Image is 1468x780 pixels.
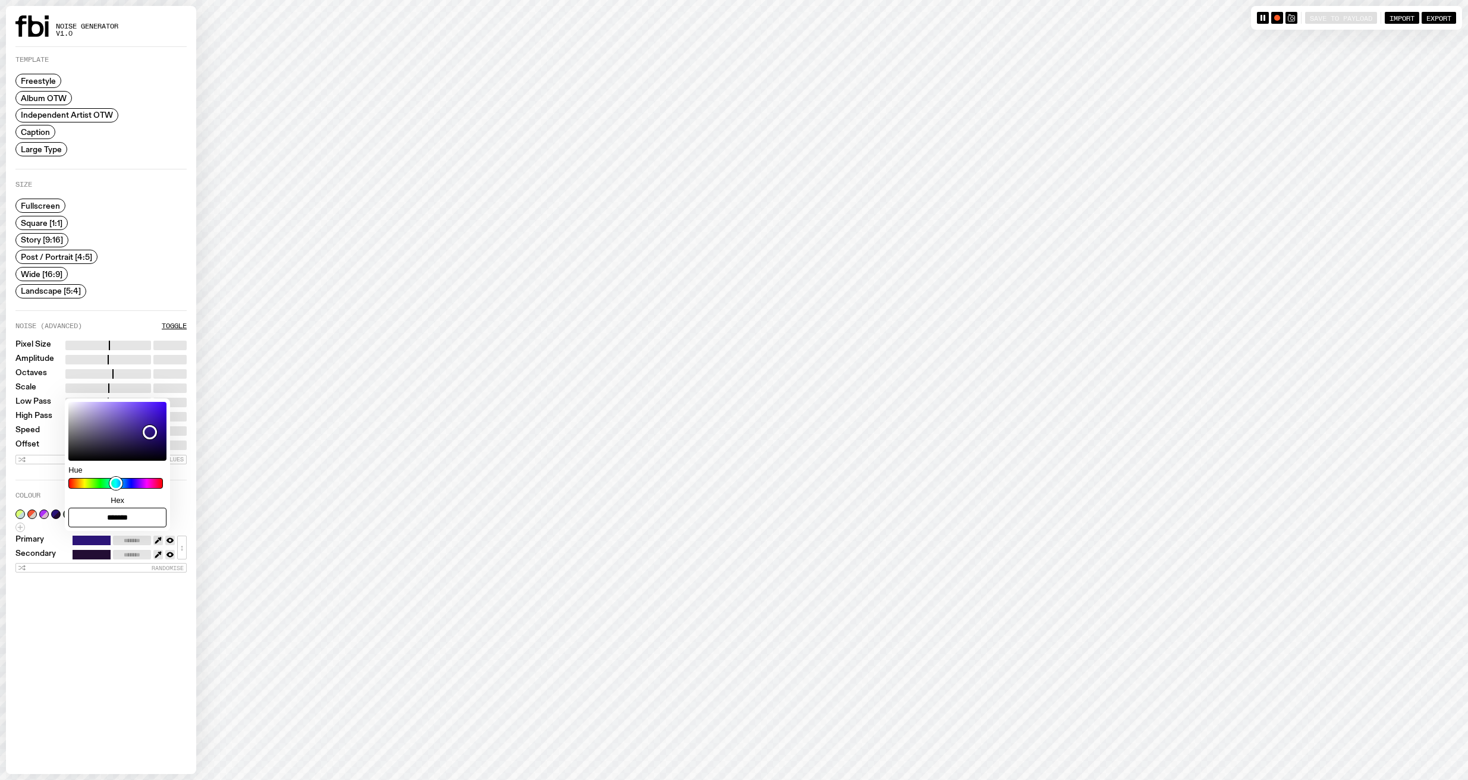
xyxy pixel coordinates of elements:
[15,412,52,422] label: High Pass
[21,269,62,278] span: Wide [16:9]
[1305,12,1377,24] button: Save to Payload
[15,323,82,329] label: Noise (Advanced)
[21,235,63,244] span: Story [9:16]
[21,93,67,102] span: Album OTW
[15,56,49,63] label: Template
[15,398,51,407] label: Low Pass
[15,426,40,436] label: Speed
[15,455,187,464] button: Randomise Values
[21,144,62,153] span: Large Type
[15,369,47,379] label: Octaves
[56,23,118,30] span: Noise Generator
[15,383,36,393] label: Scale
[15,355,54,364] label: Amplitude
[15,341,51,350] label: Pixel Size
[111,496,124,505] span: Hex
[15,563,187,573] button: Randomise
[1422,12,1456,24] button: Export
[15,181,32,188] label: Size
[15,492,40,499] label: Colour
[1390,14,1414,21] span: Import
[21,287,81,295] span: Landscape [5:4]
[15,536,44,545] label: Primary
[1310,14,1372,21] span: Save to Payload
[21,128,50,137] span: Caption
[21,253,92,262] span: Post / Portrait [4:5]
[21,218,62,227] span: Square [1:1]
[1385,12,1419,24] button: Import
[68,508,166,527] input: Hex
[68,478,163,489] input: Hue
[21,77,56,86] span: Freestyle
[15,441,39,450] label: Offset
[21,202,60,210] span: Fullscreen
[21,111,113,119] span: Independent Artist OTW
[68,466,82,474] span: Hue
[162,323,187,329] button: Toggle
[143,425,157,439] div: Color space thumb
[56,30,118,37] span: v1.0
[15,550,56,559] label: Secondary
[152,565,184,571] span: Randomise
[1426,14,1451,21] span: Export
[177,536,187,559] button: ↕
